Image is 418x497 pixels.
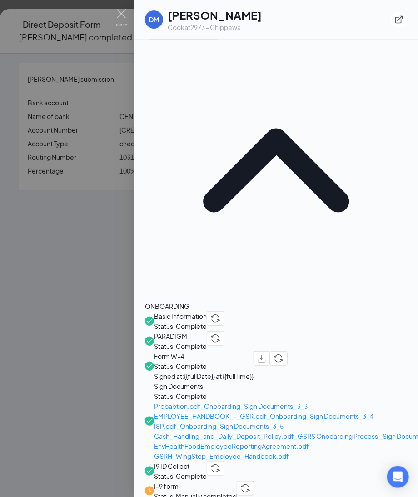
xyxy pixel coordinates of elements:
[154,351,254,361] span: Form W-4
[154,331,207,341] span: PARADIGM
[154,361,254,371] span: Status: Complete
[154,311,207,321] span: Basic Information
[154,321,207,331] span: Status: Complete
[154,371,254,381] span: Signed at: {{fullDate}} at {{fullTime}}
[168,23,262,32] div: Cook at 2973 - Chippewa
[149,15,159,24] div: DM
[145,39,407,301] svg: ChevronUp
[387,466,409,488] div: Open Intercom Messenger
[168,7,262,23] h1: [PERSON_NAME]
[154,481,237,491] span: I-9 form
[154,341,207,351] span: Status: Complete
[154,471,207,481] span: Status: Complete
[145,301,407,311] div: ONBOARDING
[154,461,207,471] span: I9 ID Collect
[394,15,403,24] svg: ExternalLink
[391,11,407,28] button: ExternalLink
